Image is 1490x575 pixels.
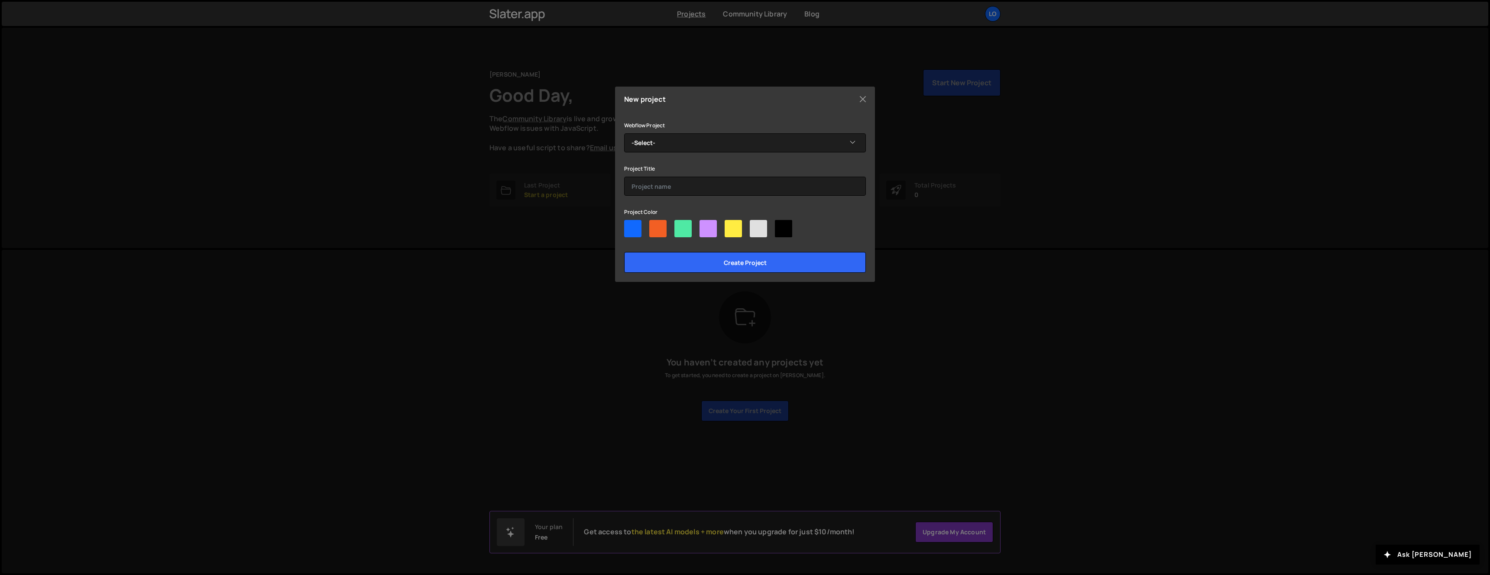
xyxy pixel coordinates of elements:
[624,252,866,273] input: Create project
[624,121,665,130] label: Webflow Project
[624,96,666,103] h5: New project
[624,165,655,173] label: Project Title
[624,177,866,196] input: Project name
[624,208,658,216] label: Project Color
[1376,545,1480,565] button: Ask [PERSON_NAME]
[856,93,869,106] button: Close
